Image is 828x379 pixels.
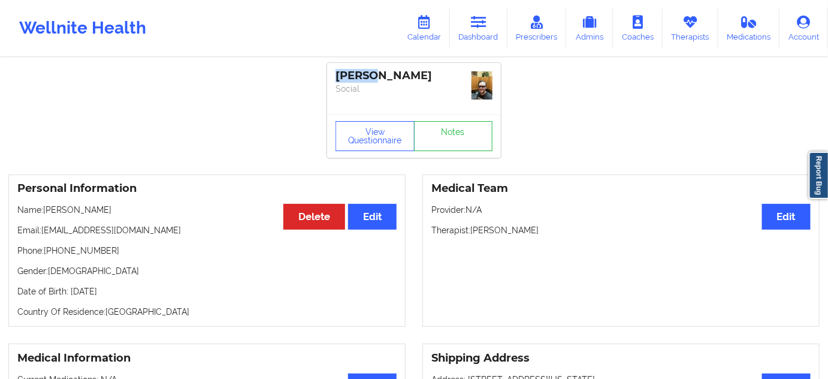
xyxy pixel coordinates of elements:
[507,8,567,48] a: Prescribers
[809,152,828,199] a: Report Bug
[17,351,397,365] h3: Medical Information
[472,71,492,100] img: e080e438-402e-4210-9926-130acba06d3bglasses.jpg
[336,83,492,95] p: Social
[17,285,397,297] p: Date of Birth: [DATE]
[348,204,397,230] button: Edit
[450,8,507,48] a: Dashboard
[613,8,663,48] a: Coaches
[431,204,811,216] p: Provider: N/A
[17,182,397,195] h3: Personal Information
[663,8,718,48] a: Therapists
[431,351,811,365] h3: Shipping Address
[414,121,493,151] a: Notes
[566,8,613,48] a: Admins
[17,265,397,277] p: Gender: [DEMOGRAPHIC_DATA]
[779,8,828,48] a: Account
[283,204,345,230] button: Delete
[762,204,811,230] button: Edit
[431,224,811,236] p: Therapist: [PERSON_NAME]
[336,121,415,151] button: View Questionnaire
[17,204,397,216] p: Name: [PERSON_NAME]
[398,8,450,48] a: Calendar
[17,224,397,236] p: Email: [EMAIL_ADDRESS][DOMAIN_NAME]
[17,245,397,257] p: Phone: [PHONE_NUMBER]
[17,306,397,318] p: Country Of Residence: [GEOGRAPHIC_DATA]
[336,69,492,83] div: [PERSON_NAME]
[718,8,780,48] a: Medications
[431,182,811,195] h3: Medical Team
